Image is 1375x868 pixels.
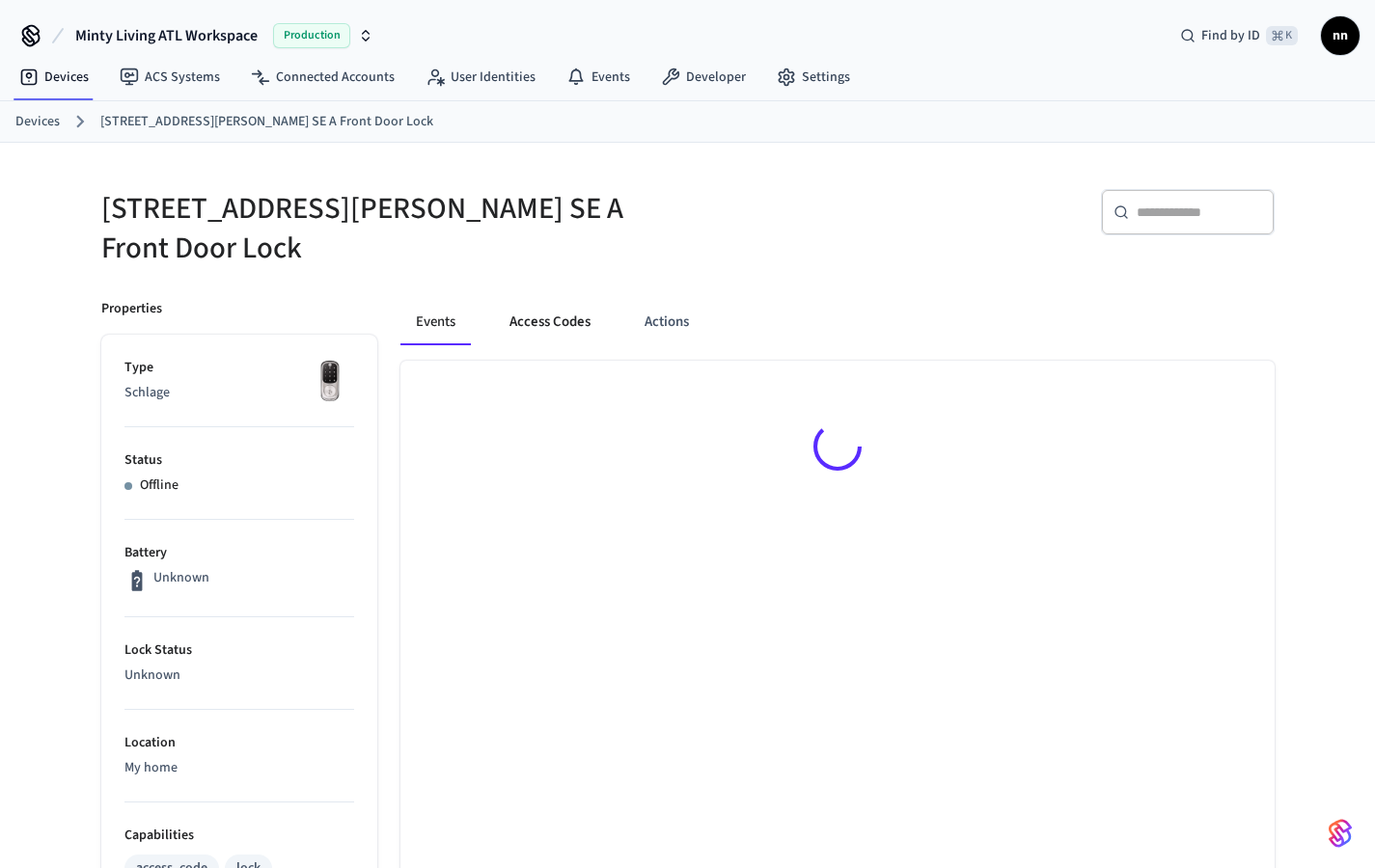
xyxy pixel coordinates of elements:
p: My home [124,758,354,778]
p: Location [124,733,354,753]
p: Lock Status [124,640,354,661]
button: Access Codes [494,299,606,345]
span: Minty Living ATL Workspace [75,24,258,47]
span: nn [1323,18,1358,53]
p: Capabilities [124,826,354,846]
a: Settings [761,60,866,95]
p: Battery [124,543,354,563]
a: [STREET_ADDRESS][PERSON_NAME] SE A Front Door Lock [100,112,433,132]
div: Find by ID⌘ K [1165,18,1313,53]
p: Status [124,450,354,471]
p: Type [124,358,354,378]
span: Find by ID [1201,26,1260,45]
a: ACS Systems [104,60,235,95]
button: Actions [629,299,704,345]
img: Yale Assure Touchscreen Wifi Smart Lock, Satin Nickel, Front [306,358,354,406]
a: Devices [4,60,104,95]
a: User Identities [410,60,551,95]
h5: [STREET_ADDRESS][PERSON_NAME] SE A Front Door Lock [101,189,676,268]
p: Schlage [124,383,354,403]
p: Properties [101,299,162,319]
span: Production [273,23,350,48]
a: Connected Accounts [235,60,410,95]
button: nn [1321,16,1360,55]
span: ⌘ K [1266,26,1298,45]
a: Events [551,60,646,95]
p: Unknown [124,665,354,686]
p: Unknown [153,568,209,588]
div: ant example [400,299,1275,345]
button: Events [400,299,471,345]
img: SeamLogoGradient.69752ec5.svg [1329,818,1352,849]
p: Offline [140,475,179,496]
a: Devices [15,112,60,132]
a: Developer [646,60,761,95]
